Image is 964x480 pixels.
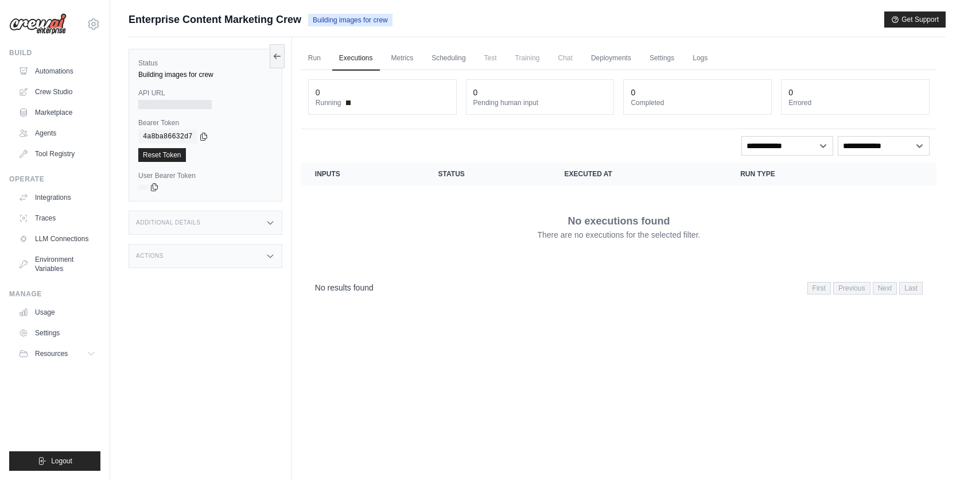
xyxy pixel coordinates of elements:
a: Traces [14,209,100,227]
dt: Errored [788,98,922,107]
a: Metrics [384,47,421,71]
a: Marketplace [14,103,100,122]
a: Reset Token [138,148,186,162]
label: Status [138,59,273,68]
span: Last [899,282,923,295]
dt: Pending human input [473,98,607,107]
div: 0 [788,87,793,98]
span: First [807,282,831,295]
a: Executions [332,47,380,71]
th: Inputs [301,162,425,185]
p: There are no executions for the selected filter. [537,229,700,241]
span: Logout [51,456,72,466]
div: Operate [9,175,100,184]
a: Run [301,47,328,71]
span: Test [477,47,504,69]
a: Environment Variables [14,250,100,278]
span: Building images for crew [308,14,392,26]
button: Get Support [884,11,946,28]
span: Running [316,98,341,107]
span: Next [873,282,897,295]
code: 4a8ba86632d7 [138,130,197,144]
section: Crew executions table [301,162,936,302]
div: Manage [9,289,100,299]
a: Logs [686,47,714,71]
a: Scheduling [425,47,472,71]
div: 0 [316,87,320,98]
p: No executions found [567,213,670,229]
div: Building images for crew [138,70,273,79]
a: Settings [14,324,100,342]
p: No results found [315,282,374,293]
dt: Completed [631,98,764,107]
th: Status [425,162,551,185]
label: API URL [138,88,273,98]
label: User Bearer Token [138,171,273,180]
div: 0 [473,87,478,98]
nav: Pagination [807,282,923,295]
div: Build [9,48,100,57]
th: Run Type [726,162,872,185]
span: Resources [35,349,68,358]
h3: Additional Details [136,219,200,226]
h3: Actions [136,253,164,260]
a: Crew Studio [14,83,100,101]
th: Executed at [551,162,727,185]
a: Usage [14,303,100,322]
button: Resources [14,344,100,363]
nav: Pagination [301,273,936,302]
a: Tool Registry [14,145,100,163]
span: Previous [833,282,870,295]
a: Automations [14,62,100,80]
a: Integrations [14,188,100,207]
a: LLM Connections [14,230,100,248]
a: Agents [14,124,100,142]
label: Bearer Token [138,118,273,127]
div: 0 [631,87,635,98]
a: Deployments [584,47,638,71]
span: Chat is not available until the deployment is complete [551,47,580,69]
span: Enterprise Content Marketing Crew [129,11,301,28]
a: Settings [643,47,681,71]
button: Logout [9,451,100,471]
img: Logo [9,13,67,35]
span: Training is not available until the deployment is complete [508,47,547,69]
